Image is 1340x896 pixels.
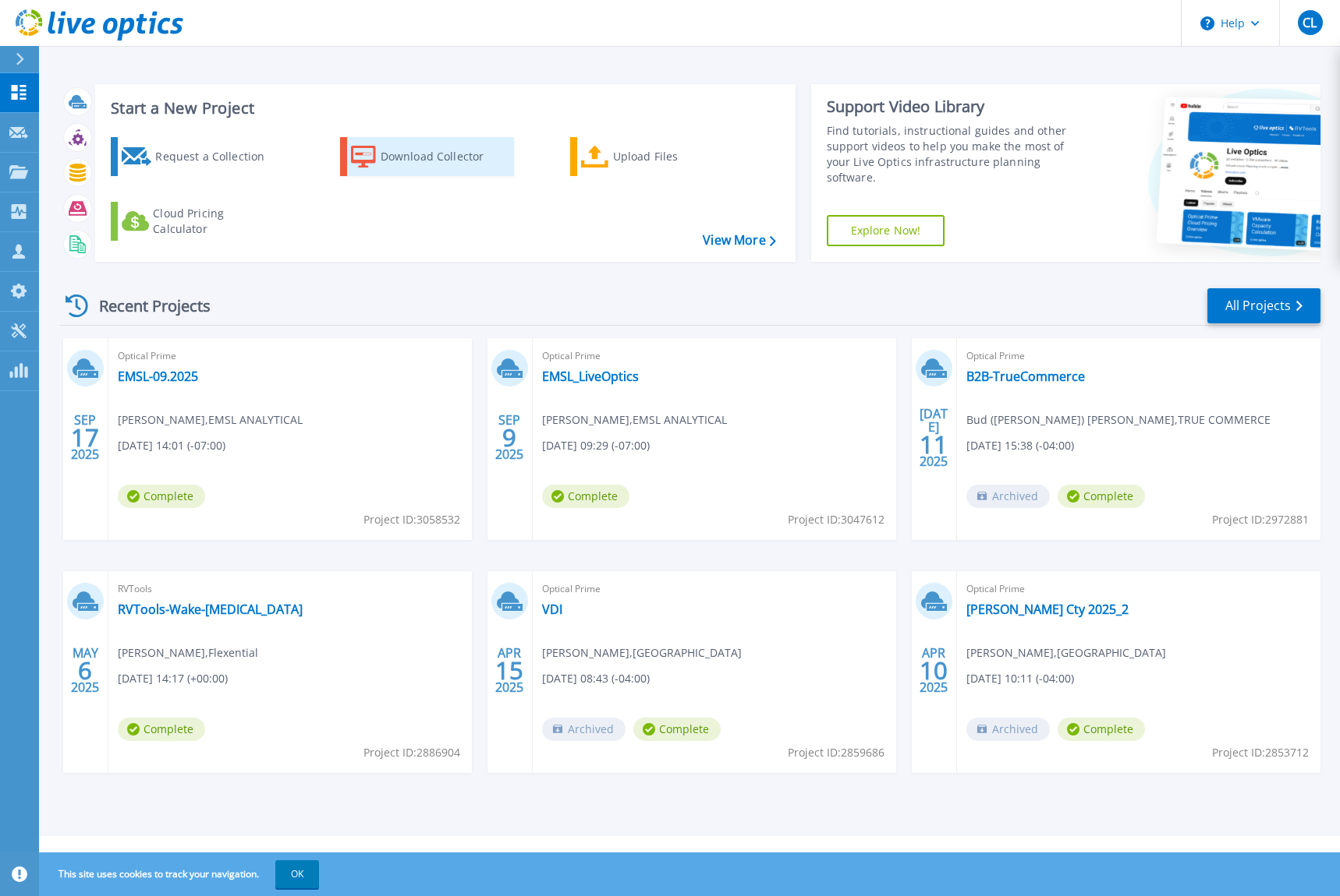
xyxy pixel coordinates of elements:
span: [DATE] 10:11 (-04:00) [966,670,1074,687]
span: Optical Prime [966,347,1311,365]
a: [PERSON_NAME] Cty 2025_2 [966,601,1129,617]
span: [DATE] 15:38 (-04:00) [966,437,1074,454]
span: Optical Prime [542,580,887,598]
span: This site uses cookies to track your navigation. [43,860,319,888]
span: Archived [966,485,1050,508]
span: RVTools [118,580,463,598]
span: Archived [966,718,1050,741]
div: Find tutorials, instructional guides and other support videos to help you make the most of your L... [827,123,1085,185]
span: 6 [78,664,92,677]
div: SEP 2025 [70,409,100,466]
span: 10 [920,664,948,677]
div: Download Collector [381,141,505,172]
span: Complete [633,718,721,741]
span: Archived [542,718,626,741]
span: 9 [502,431,516,444]
span: Optical Prime [118,347,463,365]
span: [PERSON_NAME] , EMSL ANALYTICAL [118,411,303,429]
button: OK [275,860,319,888]
div: APR 2025 [495,642,524,699]
a: EMSL-09.2025 [118,369,198,384]
a: B2B-TrueCommerce [966,369,1085,384]
a: EMSL_LiveOptics [542,369,639,384]
span: Complete [118,485,205,508]
span: [PERSON_NAME] , [GEOGRAPHIC_DATA] [966,644,1166,661]
span: Project ID: 2886904 [363,744,460,761]
a: Explore Now! [827,215,945,246]
a: RVTools-Wake-[MEDICAL_DATA] [118,601,303,617]
a: All Projects [1207,288,1321,323]
div: APR 2025 [919,642,948,699]
span: Bud ([PERSON_NAME]) [PERSON_NAME] , TRUE COMMERCE [966,411,1271,429]
span: Project ID: 2972881 [1212,511,1309,528]
div: SEP 2025 [495,409,524,466]
span: Optical Prime [966,580,1311,598]
div: Recent Projects [60,287,232,325]
span: [DATE] 14:01 (-07:00) [118,437,225,454]
span: Project ID: 3058532 [363,511,460,528]
span: Complete [118,718,205,741]
span: Optical Prime [542,347,887,365]
span: 15 [495,664,523,677]
h3: Start a New Project [111,100,775,117]
a: Download Collector [340,137,514,176]
span: [DATE] 09:29 (-07:00) [542,437,650,454]
span: Complete [1058,485,1145,508]
div: Support Video Library [827,97,1085,117]
a: Cloud Pricing Calculator [111,202,285,241]
a: View More [703,233,775,248]
span: Project ID: 2859686 [788,744,884,761]
span: 11 [920,438,948,451]
span: CL [1303,16,1317,29]
div: Request a Collection [155,141,280,172]
span: [DATE] 14:17 (+00:00) [118,670,228,687]
a: Request a Collection [111,137,285,176]
span: [DATE] 08:43 (-04:00) [542,670,650,687]
span: Complete [542,485,629,508]
a: Upload Files [570,137,744,176]
div: [DATE] 2025 [919,409,948,466]
span: [PERSON_NAME] , Flexential [118,644,258,661]
a: VDI [542,601,562,617]
span: 17 [71,431,99,444]
span: [PERSON_NAME] , [GEOGRAPHIC_DATA] [542,644,742,661]
div: MAY 2025 [70,642,100,699]
div: Cloud Pricing Calculator [153,206,278,237]
span: [PERSON_NAME] , EMSL ANALYTICAL [542,411,727,429]
span: Project ID: 2853712 [1212,744,1309,761]
div: Upload Files [613,141,738,172]
span: Project ID: 3047612 [788,511,884,528]
span: Complete [1058,718,1145,741]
